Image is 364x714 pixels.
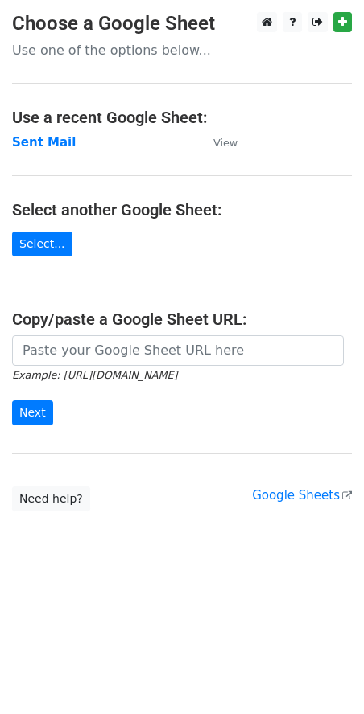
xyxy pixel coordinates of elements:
[12,200,352,220] h4: Select another Google Sheet:
[197,135,238,150] a: View
[12,369,177,381] small: Example: [URL][DOMAIN_NAME]
[213,137,238,149] small: View
[12,135,76,150] a: Sent Mail
[252,488,352,503] a: Google Sheets
[12,486,90,511] a: Need help?
[12,400,53,425] input: Next
[12,42,352,59] p: Use one of the options below...
[12,335,344,366] input: Paste your Google Sheet URL here
[12,232,72,256] a: Select...
[12,310,352,329] h4: Copy/paste a Google Sheet URL:
[12,12,352,35] h3: Choose a Google Sheet
[12,108,352,127] h4: Use a recent Google Sheet:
